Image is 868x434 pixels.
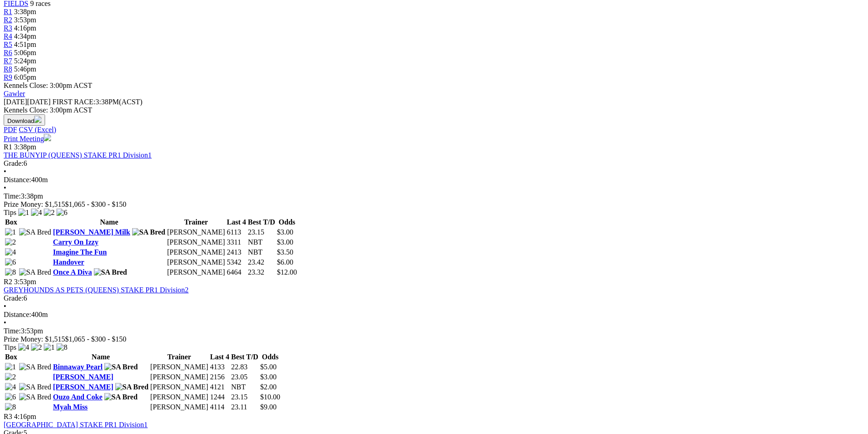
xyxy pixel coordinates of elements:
[44,343,55,352] img: 1
[4,176,31,184] span: Distance:
[277,268,297,276] span: $12.00
[18,343,29,352] img: 4
[53,238,98,246] a: Carry On Izzy
[4,24,12,32] a: R3
[4,98,27,106] span: [DATE]
[226,258,247,267] td: 5342
[4,286,189,294] a: GREYHOUNDS AS PETS (QUEENS) STAKE PR1 Division2
[56,209,67,217] img: 6
[14,8,36,15] span: 3:38pm
[53,403,87,411] a: Myah Miss
[150,383,209,392] td: [PERSON_NAME]
[53,383,113,391] a: [PERSON_NAME]
[167,218,226,227] th: Trainer
[260,373,277,381] span: $3.00
[231,373,259,382] td: 23.05
[5,373,16,381] img: 2
[14,65,36,73] span: 5:46pm
[4,49,12,56] a: R6
[247,268,276,277] td: 23.32
[4,319,6,327] span: •
[5,393,16,401] img: 6
[14,278,36,286] span: 3:53pm
[4,65,12,73] a: R8
[4,114,45,126] button: Download
[52,218,165,227] th: Name
[52,352,149,362] th: Name
[4,106,864,114] div: Kennels Close: 3:00pm ACST
[226,228,247,237] td: 6113
[210,383,230,392] td: 4121
[231,383,259,392] td: NBT
[52,98,95,106] span: FIRST RACE:
[14,41,36,48] span: 4:51pm
[53,268,92,276] a: Once A Diva
[4,8,12,15] span: R1
[14,32,36,40] span: 4:34pm
[44,134,51,141] img: printer.svg
[14,73,36,81] span: 6:05pm
[56,343,67,352] img: 8
[4,184,6,192] span: •
[4,192,864,200] div: 3:38pm
[104,363,138,371] img: SA Bred
[4,343,16,351] span: Tips
[4,192,21,200] span: Time:
[226,268,247,277] td: 6464
[4,90,25,97] a: Gawler
[5,363,16,371] img: 1
[53,258,84,266] a: Handover
[260,363,277,371] span: $5.00
[115,383,149,391] img: SA Bred
[19,363,51,371] img: SA Bred
[18,209,29,217] img: 1
[167,268,226,277] td: [PERSON_NAME]
[4,311,31,318] span: Distance:
[5,258,16,266] img: 6
[210,393,230,402] td: 1244
[31,209,42,217] img: 4
[150,403,209,412] td: [PERSON_NAME]
[277,218,298,227] th: Odds
[4,57,12,65] a: R7
[210,403,230,412] td: 4114
[53,248,107,256] a: Imagine The Fun
[4,32,12,40] span: R4
[231,393,259,402] td: 23.15
[5,383,16,391] img: 4
[226,238,247,247] td: 3311
[5,218,17,226] span: Box
[4,41,12,48] a: R5
[52,98,143,106] span: 3:38PM(ACST)
[247,258,276,267] td: 23.42
[4,278,12,286] span: R2
[167,248,226,257] td: [PERSON_NAME]
[5,353,17,361] span: Box
[260,403,277,411] span: $9.00
[4,16,12,24] span: R2
[19,393,51,401] img: SA Bred
[53,228,130,236] a: [PERSON_NAME] Milk
[132,228,165,236] img: SA Bred
[14,143,36,151] span: 3:38pm
[4,209,16,216] span: Tips
[4,73,12,81] a: R9
[4,294,864,302] div: 6
[19,228,51,236] img: SA Bred
[4,327,864,335] div: 3:53pm
[277,248,293,256] span: $3.50
[4,159,864,168] div: 6
[231,403,259,412] td: 23.11
[34,116,41,123] img: download.svg
[14,24,36,32] span: 4:16pm
[167,258,226,267] td: [PERSON_NAME]
[247,248,276,257] td: NBT
[5,238,16,246] img: 2
[4,294,24,302] span: Grade:
[19,126,56,133] a: CSV (Excel)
